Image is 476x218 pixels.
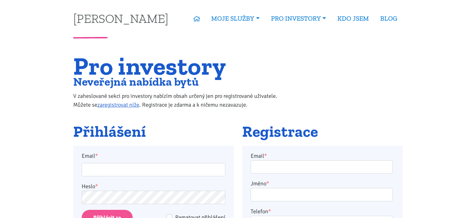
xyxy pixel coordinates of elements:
a: KDO JSEM [332,11,375,26]
h2: Přihlášení [73,123,234,140]
a: MOJE SLUŽBY [206,11,265,26]
label: Heslo [82,182,98,191]
label: Email [251,152,267,160]
abbr: required [266,180,269,187]
abbr: required [268,208,271,215]
h1: Pro investory [73,56,290,77]
h2: Neveřejná nabídka bytů [73,77,290,87]
a: zaregistrovat níže [97,101,139,108]
label: Telefon [251,207,271,216]
p: V zaheslované sekci pro investory nabízím obsah určený jen pro registrované uživatele. Můžete se ... [73,92,290,109]
a: BLOG [375,11,403,26]
label: Jméno [251,179,269,188]
a: [PERSON_NAME] [73,12,168,24]
a: PRO INVESTORY [265,11,332,26]
abbr: required [264,152,267,159]
h2: Registrace [242,123,403,140]
label: Email [78,152,230,160]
